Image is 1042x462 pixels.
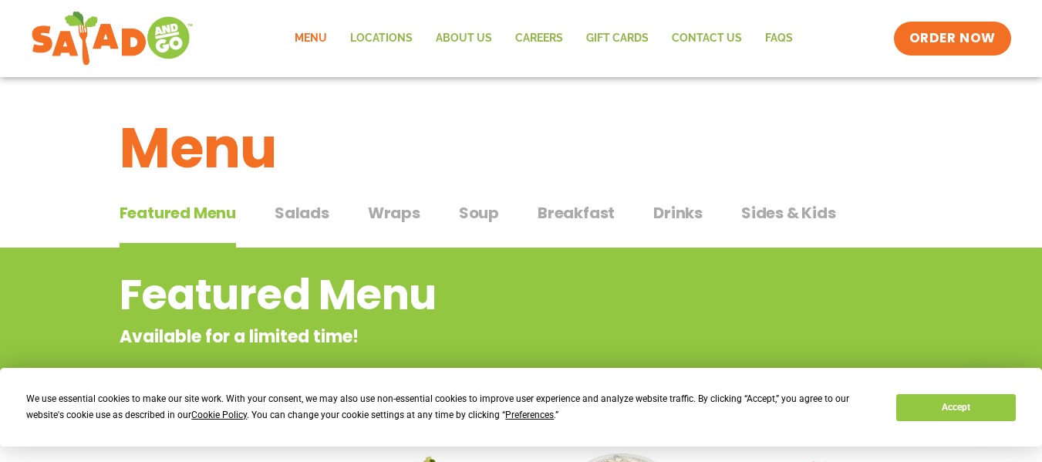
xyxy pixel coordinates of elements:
span: Wraps [368,201,420,224]
a: Contact Us [660,21,754,56]
h1: Menu [120,106,923,190]
a: Locations [339,21,424,56]
span: Preferences [505,410,554,420]
span: Soup [459,201,499,224]
span: Sides & Kids [741,201,836,224]
a: FAQs [754,21,804,56]
span: Drinks [653,201,703,224]
span: Breakfast [538,201,615,224]
a: Careers [504,21,575,56]
a: Menu [283,21,339,56]
nav: Menu [283,21,804,56]
p: Available for a limited time! [120,324,799,349]
h2: Featured Menu [120,264,799,326]
a: About Us [424,21,504,56]
div: Tabbed content [120,196,923,248]
img: new-SAG-logo-768×292 [31,8,194,69]
button: Accept [896,394,1015,421]
span: ORDER NOW [909,29,996,48]
a: GIFT CARDS [575,21,660,56]
div: We use essential cookies to make our site work. With your consent, we may also use non-essential ... [26,391,878,423]
span: Cookie Policy [191,410,247,420]
span: Salads [275,201,329,224]
a: ORDER NOW [894,22,1011,56]
span: Featured Menu [120,201,236,224]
